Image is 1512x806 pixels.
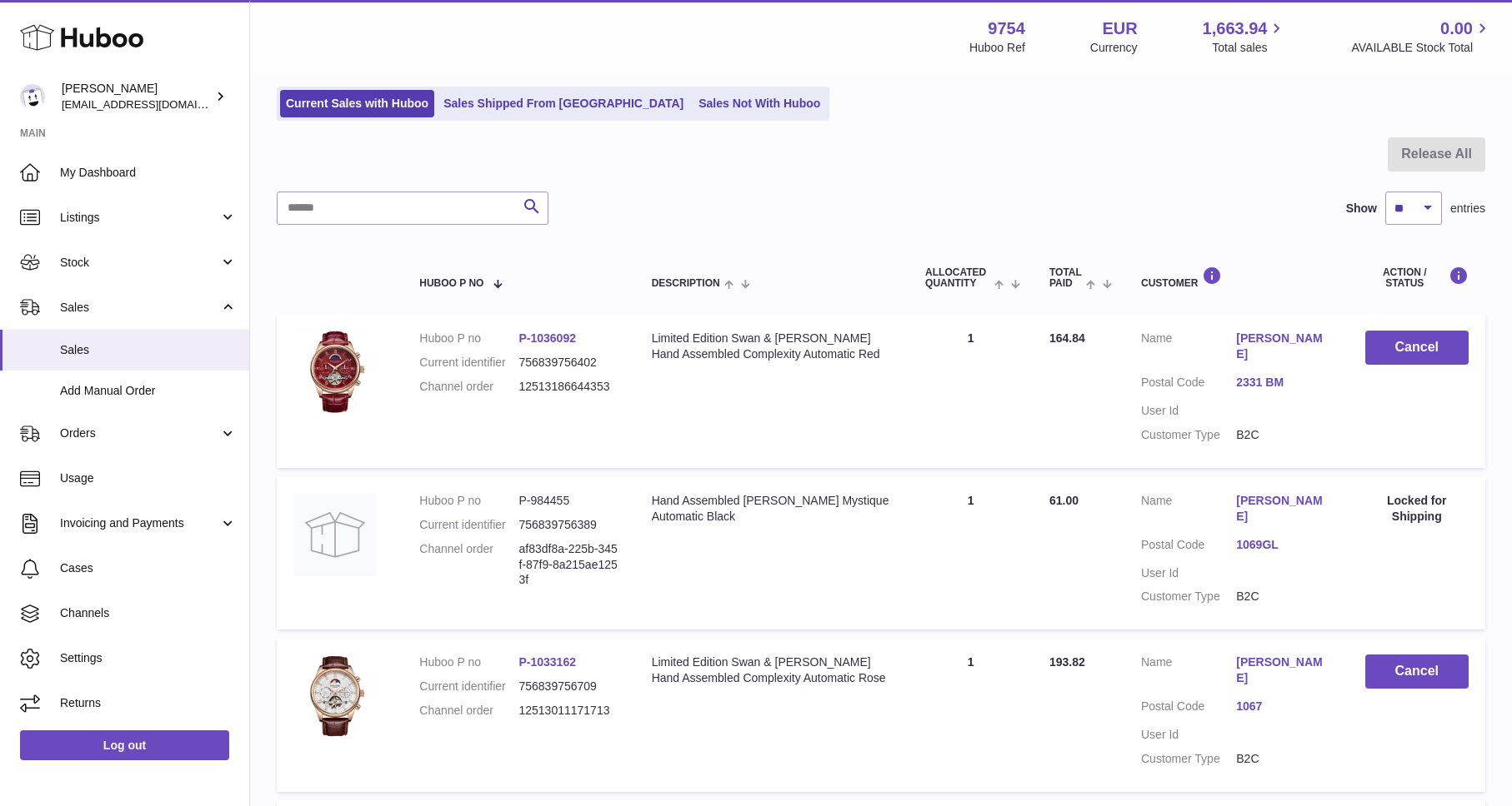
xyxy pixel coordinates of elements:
[1236,654,1331,686] a: [PERSON_NAME]
[62,81,212,112] div: [PERSON_NAME]
[60,515,219,531] span: Invoicing and Payments
[652,278,720,289] span: Description
[419,654,518,670] dt: Huboo P no
[1141,727,1236,743] dt: User Id
[1236,537,1331,553] a: 1069GL
[419,379,518,395] dt: Channel order
[1141,751,1236,767] dt: Customer Type
[419,679,518,694] dt: Current identifier
[419,703,518,719] dt: Channel order
[419,355,518,371] dt: Current identifier
[60,342,237,358] span: Sales
[1049,267,1082,289] span: Total paid
[1236,493,1331,525] a: [PERSON_NAME]
[438,90,689,117] a: Sales Shipped From [GEOGRAPHIC_DATA]
[419,517,518,533] dt: Current identifier
[1365,331,1469,365] button: Cancel
[1049,494,1079,507] span: 61.00
[60,470,237,486] span: Usage
[293,493,377,576] img: no-photo.jpg
[62,97,245,111] span: [EMAIL_ADDRESS][DOMAIN_NAME]
[1203,17,1287,56] a: 1,663.94 Total sales
[60,255,219,271] span: Stock
[1141,589,1236,604] dt: Customer Type
[518,679,618,694] dd: 756839756709
[969,40,1025,56] div: Huboo Ref
[652,654,892,686] div: Limited Edition Swan & [PERSON_NAME] Hand Assembled Complexity Automatic Rose
[293,331,377,414] img: 97541756811724.jpg
[1141,266,1332,289] div: Customer
[1450,201,1485,216] span: entries
[1365,654,1469,689] button: Cancel
[518,703,618,719] dd: 12513011171713
[60,560,237,576] span: Cases
[1141,403,1236,419] dt: User Id
[419,541,518,589] dt: Channel order
[1141,654,1236,690] dt: Name
[1236,427,1331,443] dd: B2C
[1236,751,1331,767] dd: B2C
[518,493,618,509] dd: P-984455
[909,638,1033,791] td: 1
[1141,565,1236,581] dt: User Id
[1102,17,1137,40] strong: EUR
[1049,331,1085,345] span: 164.84
[60,383,237,399] span: Add Manual Order
[1351,17,1492,56] a: 0.00 AVAILABLE Stock Total
[1365,266,1469,289] div: Action / Status
[518,331,576,345] a: P-1036092
[1346,201,1377,216] label: Show
[988,17,1025,40] strong: 9754
[909,476,1033,629] td: 1
[60,695,237,711] span: Returns
[60,650,237,666] span: Settings
[518,355,618,371] dd: 756839756402
[518,655,576,669] a: P-1033162
[419,331,518,346] dt: Huboo P no
[1203,17,1268,40] span: 1,663.94
[60,300,219,316] span: Sales
[60,425,219,441] span: Orders
[693,90,826,117] a: Sales Not With Huboo
[652,493,892,525] div: Hand Assembled [PERSON_NAME] Mystique Automatic Black
[419,278,483,289] span: Huboo P no
[20,84,45,109] img: info@fieldsluxury.london
[20,730,229,760] a: Log out
[1141,699,1236,719] dt: Postal Code
[652,331,892,362] div: Limited Edition Swan & [PERSON_NAME] Hand Assembled Complexity Automatic Red
[1365,493,1469,525] div: Locked for Shipping
[909,314,1033,467] td: 1
[1440,17,1473,40] span: 0.00
[1090,40,1138,56] div: Currency
[1236,375,1331,391] a: 2331 BM
[518,379,618,395] dd: 12513186644353
[1049,655,1085,669] span: 193.82
[1236,699,1331,714] a: 1067
[419,493,518,509] dt: Huboo P no
[1141,427,1236,443] dt: Customer Type
[1236,589,1331,604] dd: B2C
[518,517,618,533] dd: 756839756389
[1141,493,1236,529] dt: Name
[925,267,990,289] span: ALLOCATED Quantity
[60,210,219,226] span: Listings
[1351,40,1492,56] span: AVAILABLE Stock Total
[1236,331,1331,362] a: [PERSON_NAME]
[280,90,434,117] a: Current Sales with Huboo
[60,165,237,181] span: My Dashboard
[1141,331,1236,366] dt: Name
[1212,40,1286,56] span: Total sales
[518,541,618,589] dd: af83df8a-225b-345f-87f9-8a215ae1253f
[293,654,377,738] img: 97541756811602.jpg
[60,605,237,621] span: Channels
[1141,375,1236,395] dt: Postal Code
[1141,537,1236,557] dt: Postal Code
